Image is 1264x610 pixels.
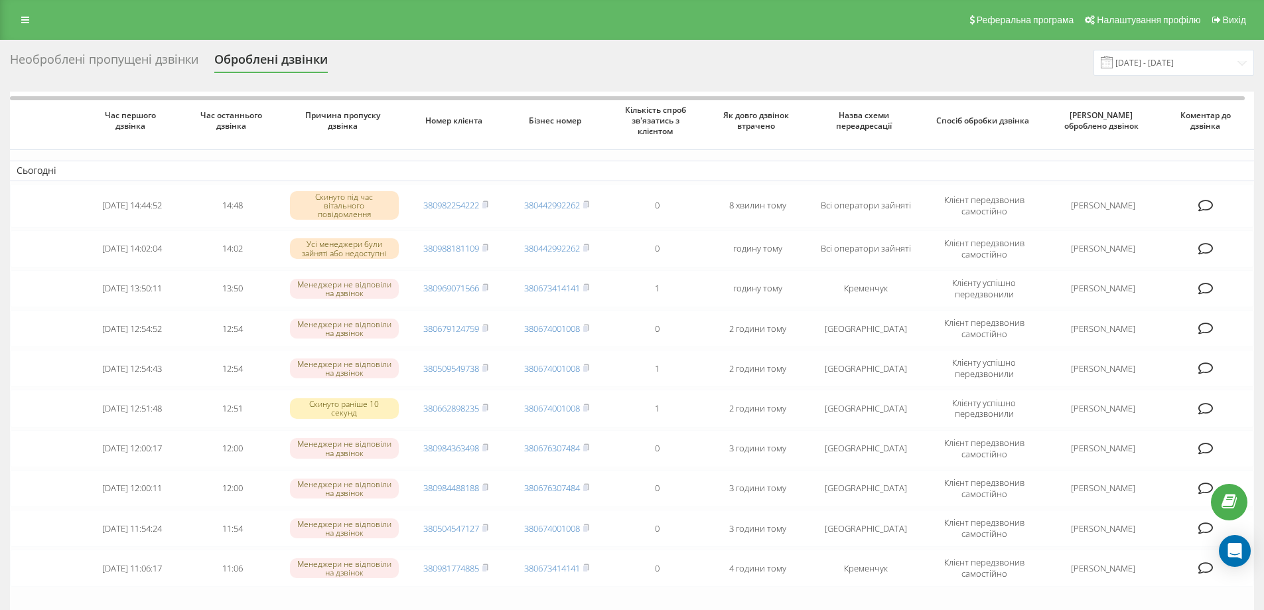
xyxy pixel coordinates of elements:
div: Скинуто під час вітального повідомлення [290,191,399,220]
td: 3 години тому [707,430,808,467]
td: 12:54 [182,350,283,387]
td: [PERSON_NAME] [1046,470,1160,507]
td: [GEOGRAPHIC_DATA] [808,310,923,347]
td: 12:54 [182,310,283,347]
td: [DATE] 12:54:52 [82,310,182,347]
span: Номер клієнта [417,115,496,126]
td: 3 години тому [707,510,808,547]
span: Бізнес номер [517,115,596,126]
a: 380969071566 [423,282,479,294]
td: Клієнту успішно передзвонили [923,350,1045,387]
td: [DATE] 13:50:11 [82,270,182,307]
td: 0 [606,184,707,228]
span: Реферальна програма [977,15,1074,25]
td: [PERSON_NAME] [1046,510,1160,547]
div: Open Intercom Messenger [1219,535,1251,567]
div: Необроблені пропущені дзвінки [10,52,198,73]
td: Клієнт передзвонив самостійно [923,230,1045,267]
td: [GEOGRAPHIC_DATA] [808,350,923,387]
div: Менеджери не відповіли на дзвінок [290,479,399,498]
td: Клієнту успішно передзвонили [923,390,1045,427]
td: 0 [606,230,707,267]
td: [GEOGRAPHIC_DATA] [808,510,923,547]
td: [DATE] 12:00:11 [82,470,182,507]
td: Клієнт передзвонив самостійно [923,310,1045,347]
a: 380509549738 [423,362,479,374]
div: Менеджери не відповіли на дзвінок [290,358,399,378]
div: Менеджери не відповіли на дзвінок [290,518,399,538]
td: 0 [606,550,707,587]
td: 3 години тому [707,470,808,507]
td: [DATE] 12:00:17 [82,430,182,467]
td: 13:50 [182,270,283,307]
a: 380988181109 [423,242,479,254]
a: 380673414141 [524,282,580,294]
a: 380504547127 [423,522,479,534]
td: [DATE] 11:54:24 [82,510,182,547]
td: Всі оператори зайняті [808,230,923,267]
td: Клієнт передзвонив самостійно [923,550,1045,587]
div: Менеджери не відповіли на дзвінок [290,558,399,578]
td: [PERSON_NAME] [1046,270,1160,307]
td: [DATE] 14:02:04 [82,230,182,267]
td: [PERSON_NAME] [1046,550,1160,587]
td: Всі оператори зайняті [808,184,923,228]
td: 8 хвилин тому [707,184,808,228]
td: [DATE] 12:54:43 [82,350,182,387]
td: [GEOGRAPHIC_DATA] [808,430,923,467]
a: 380674001008 [524,323,580,335]
a: 380984488188 [423,482,479,494]
div: Менеджери не відповіли на дзвінок [290,319,399,339]
td: [PERSON_NAME] [1046,390,1160,427]
span: Як довго дзвінок втрачено [719,110,798,131]
td: Клієнт передзвонив самостійно [923,430,1045,467]
a: 380442992262 [524,199,580,211]
a: 380679124759 [423,323,479,335]
td: 0 [606,310,707,347]
span: Час першого дзвінка [93,110,172,131]
td: [DATE] 12:51:48 [82,390,182,427]
a: 380674001008 [524,402,580,414]
td: Клієнту успішно передзвонили [923,270,1045,307]
a: 380981774885 [423,562,479,574]
td: [PERSON_NAME] [1046,184,1160,228]
a: 380982254222 [423,199,479,211]
td: Клієнт передзвонив самостійно [923,510,1045,547]
td: 12:00 [182,430,283,467]
td: 2 години тому [707,350,808,387]
td: годину тому [707,230,808,267]
div: Оброблені дзвінки [214,52,328,73]
td: 2 години тому [707,310,808,347]
a: 380442992262 [524,242,580,254]
td: Кременчук [808,550,923,587]
td: 0 [606,510,707,547]
td: 12:51 [182,390,283,427]
td: 4 години тому [707,550,808,587]
td: годину тому [707,270,808,307]
td: 14:48 [182,184,283,228]
a: 380673414141 [524,562,580,574]
td: 1 [606,350,707,387]
td: [PERSON_NAME] [1046,350,1160,387]
span: Час останнього дзвінка [194,110,273,131]
td: [PERSON_NAME] [1046,230,1160,267]
td: 11:54 [182,510,283,547]
td: 0 [606,430,707,467]
td: 1 [606,390,707,427]
span: Коментар до дзвінка [1171,110,1243,131]
span: Вихід [1223,15,1246,25]
span: Назва схеми переадресації [820,110,912,131]
div: Усі менеджери були зайняті або недоступні [290,238,399,258]
td: Кременчук [808,270,923,307]
div: Менеджери не відповіли на дзвінок [290,279,399,299]
a: 380676307484 [524,442,580,454]
span: [PERSON_NAME] оброблено дзвінок [1057,110,1149,131]
a: 380674001008 [524,362,580,374]
td: 2 години тому [707,390,808,427]
td: 12:00 [182,470,283,507]
a: 380984363498 [423,442,479,454]
td: 14:02 [182,230,283,267]
span: Кількість спроб зв'язатись з клієнтом [618,105,697,136]
td: 11:06 [182,550,283,587]
td: [PERSON_NAME] [1046,430,1160,467]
